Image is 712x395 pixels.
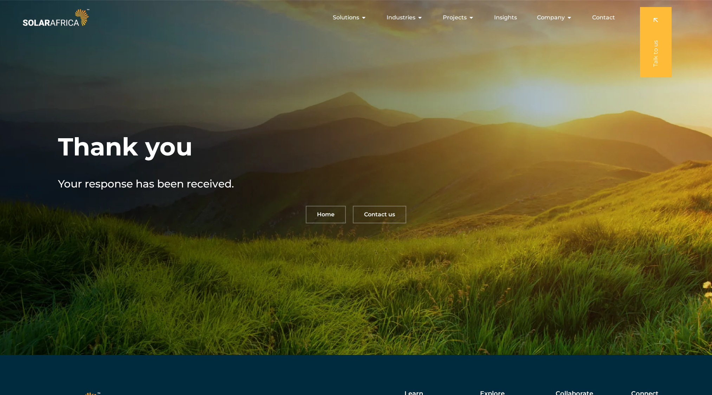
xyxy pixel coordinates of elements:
[387,13,415,22] span: Industries
[443,13,467,22] span: Projects
[592,13,615,22] a: Contact
[306,206,346,223] a: Home
[333,13,359,22] span: Solutions
[494,13,517,22] a: Insights
[537,13,565,22] span: Company
[58,176,276,192] h5: Your response has been received.
[364,212,395,217] span: Contact us
[317,212,335,217] span: Home
[91,11,621,25] div: Menu Toggle
[353,206,406,223] a: Contact us
[91,11,621,25] nav: Menu
[58,132,193,162] h1: Thank you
